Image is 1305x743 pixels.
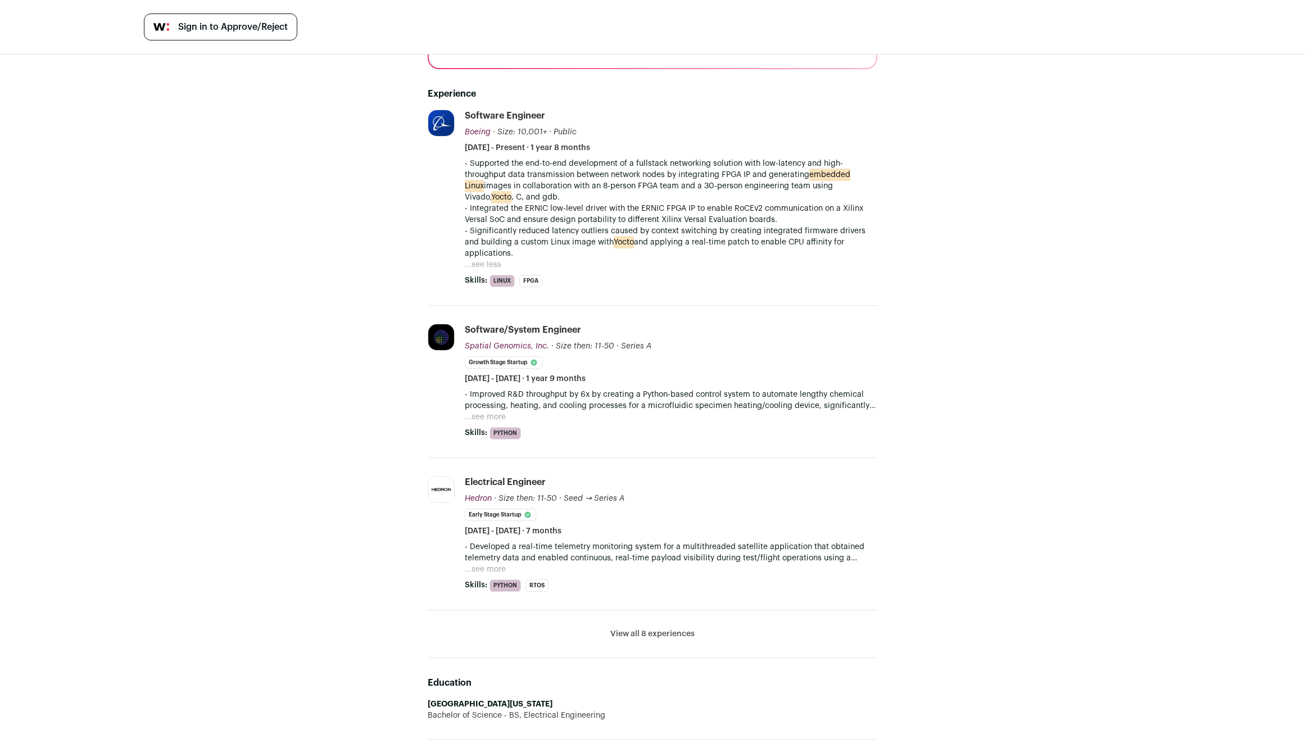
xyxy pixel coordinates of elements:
[465,411,506,423] button: ...see more
[428,324,454,350] img: a3efefd42f24be62e24042ba96e24af89f4303ee4e177e775c6f5fe318f2553b.jpg
[465,342,549,350] span: Spatial Genomics, Inc.
[465,427,487,438] span: Skills:
[465,142,590,153] span: [DATE] - Present · 1 year 8 months
[490,275,515,287] li: Linux
[465,158,877,203] p: - Supported the end-to-end development of a fullstack networking solution with low-latency and hi...
[559,493,561,504] span: ·
[428,710,877,721] div: Bachelor of Science - BS, Electrical Engineering
[617,341,619,352] span: ·
[428,700,552,708] strong: [GEOGRAPHIC_DATA][US_STATE]
[465,495,492,502] span: Hedron
[551,342,614,350] span: · Size then: 11-50
[490,427,521,440] li: Python
[153,23,169,31] img: wellfound-symbol-flush-black-fb3c872781a75f747ccb3a119075da62bfe97bd399995f84a933054e44a575c4.png
[610,628,695,640] button: View all 8 experiences
[465,324,581,336] div: Software/System Engineer
[428,87,877,101] h2: Experience
[428,110,454,136] img: 05fe116c8155f646277f3b35f36c6b37db21af6d72b5a65ae4a70d4fa86cf7c6.jpg
[465,203,877,225] p: - Integrated the ERNIC low-level driver with the ERNIC FPGA IP to enable RoCEv2 communication on ...
[465,579,487,591] span: Skills:
[465,356,542,369] li: Growth Stage Startup
[465,169,850,192] mark: embedded Linux
[465,541,877,564] p: - Developed a real-time telemetry monitoring system for a multithreaded satellite application tha...
[465,564,506,575] button: ...see more
[144,13,297,40] a: Sign in to Approve/Reject
[465,110,545,122] div: Software Engineer
[465,476,546,488] div: Electrical Engineer
[428,676,877,690] h2: Education
[178,20,288,34] span: Sign in to Approve/Reject
[525,579,549,592] li: RTOS
[465,373,586,384] span: [DATE] - [DATE] · 1 year 9 months
[564,495,624,502] span: Seed → Series A
[465,128,491,136] span: Boeing
[621,342,651,350] span: Series A
[554,128,577,136] span: Public
[465,389,877,411] p: - Improved R&D throughput by 6x by creating a Python-based control system to automate lengthy che...
[428,477,454,502] img: bbf114c198bc2710ca146e80be032beb58cc7b0289b87f8c373750b1d7c8565d.jpg
[465,259,501,270] button: ...see less
[549,126,551,138] span: ·
[465,275,487,286] span: Skills:
[465,225,877,259] p: - Significantly reduced latency outliers caused by context switching by creating integrated firmw...
[490,579,521,592] li: Python
[519,275,542,287] li: FPGA
[465,509,536,521] li: Early Stage Startup
[494,495,557,502] span: · Size then: 11-50
[614,236,634,248] mark: Yocto
[465,525,561,537] span: [DATE] - [DATE] · 7 months
[491,191,511,203] mark: Yocto
[493,128,547,136] span: · Size: 10,001+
